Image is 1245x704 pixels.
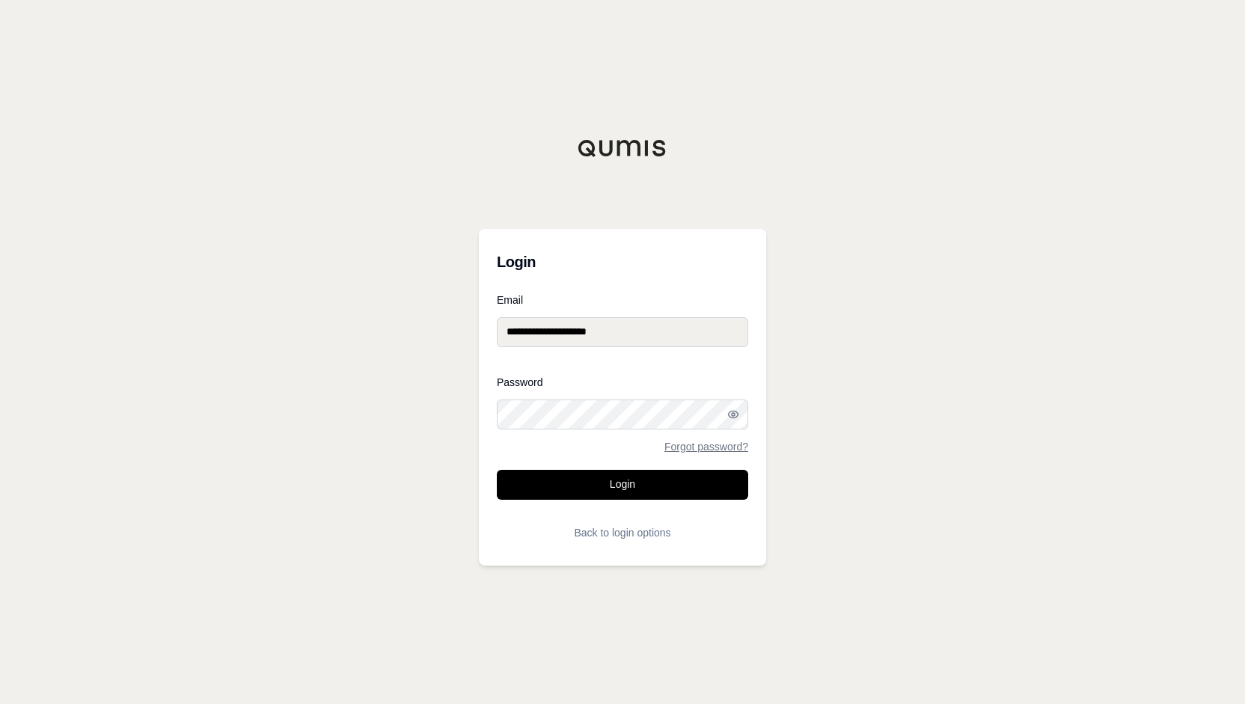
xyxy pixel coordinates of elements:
img: Qumis [578,139,667,157]
button: Login [497,470,748,500]
label: Email [497,295,748,305]
h3: Login [497,247,748,277]
a: Forgot password? [664,441,748,452]
button: Back to login options [497,518,748,548]
label: Password [497,377,748,388]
